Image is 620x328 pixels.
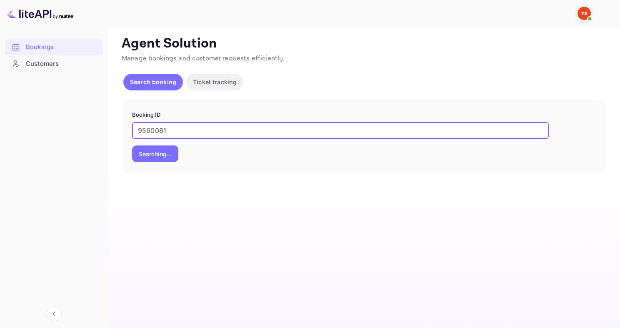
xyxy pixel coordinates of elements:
[5,39,103,55] a: Bookings
[26,43,99,52] div: Bookings
[5,56,103,72] div: Customers
[132,145,178,162] button: Searching...
[47,306,62,321] button: Collapse navigation
[132,111,595,119] p: Booking ID
[122,54,285,63] span: Manage bookings and customer requests efficiently.
[132,122,549,139] input: Enter Booking ID (e.g., 63782194)
[577,7,591,20] img: Yandex Support
[130,78,176,86] p: Search booking
[193,78,237,86] p: Ticket tracking
[122,35,605,52] p: Agent Solution
[26,59,99,69] div: Customers
[5,56,103,71] a: Customers
[7,7,73,20] img: LiteAPI logo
